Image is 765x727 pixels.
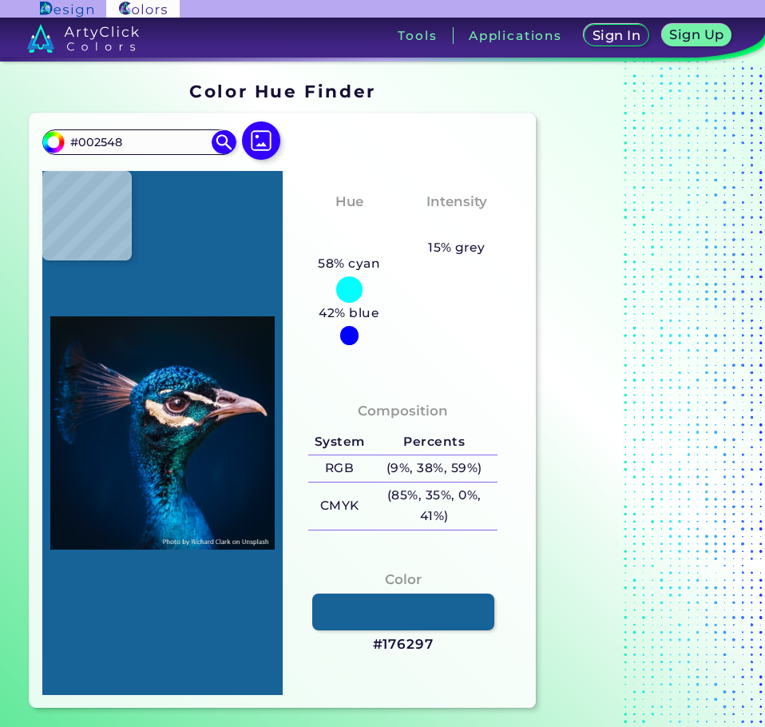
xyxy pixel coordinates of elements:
[335,190,363,213] h4: Hue
[672,29,722,41] h5: Sign Up
[308,455,371,482] h5: RGB
[189,79,375,103] h1: Color Hue Finder
[308,429,371,455] h5: System
[665,26,728,46] a: Sign Up
[373,635,434,654] h3: #176297
[40,2,93,17] img: ArtyClick Design logo
[426,190,487,213] h4: Intensity
[587,26,646,46] a: Sign In
[65,131,213,153] input: type color..
[313,303,386,324] h5: 42% blue
[50,179,275,687] img: img_pavlin.jpg
[542,76,742,714] iframe: Advertisement
[595,30,638,42] h5: Sign In
[242,121,280,160] img: icon picture
[371,455,497,482] h5: (9%, 38%, 59%)
[371,483,497,530] h5: (85%, 35%, 0%, 41%)
[428,237,486,258] h5: 15% grey
[304,216,394,253] h3: Cyan-Blue
[371,429,497,455] h5: Percents
[414,216,499,235] h3: Moderate
[308,493,371,519] h5: CMYK
[385,568,422,591] h4: Color
[469,30,562,42] h3: Applications
[27,24,140,53] img: logo_artyclick_colors_white.svg
[398,30,437,42] h3: Tools
[312,253,386,274] h5: 58% cyan
[358,399,448,423] h4: Composition
[212,130,236,154] img: icon search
